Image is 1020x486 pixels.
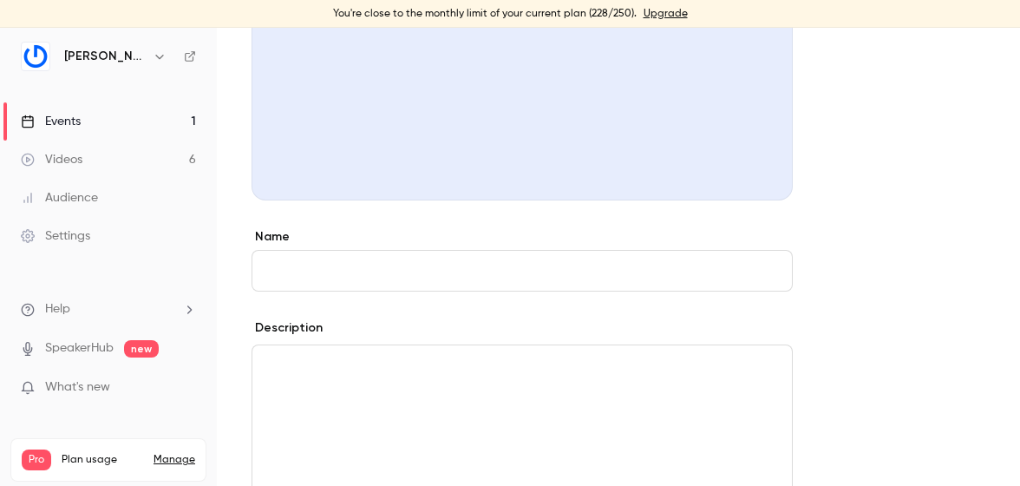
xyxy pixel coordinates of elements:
a: Upgrade [644,7,688,21]
a: SpeakerHub [45,339,114,358]
div: Videos [21,151,82,168]
div: Events [21,113,81,130]
img: Gino LegalTech [22,43,49,70]
label: Description [252,319,323,337]
span: Help [45,300,70,319]
span: What's new [45,378,110,397]
a: Manage [154,453,195,467]
div: Settings [21,227,90,245]
label: Name [252,228,793,246]
span: Pro [22,450,51,470]
h6: [PERSON_NAME] [64,48,146,65]
span: Plan usage [62,453,143,467]
li: help-dropdown-opener [21,300,196,319]
div: Audience [21,189,98,207]
iframe: Noticeable Trigger [175,380,196,396]
span: new [124,340,159,358]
